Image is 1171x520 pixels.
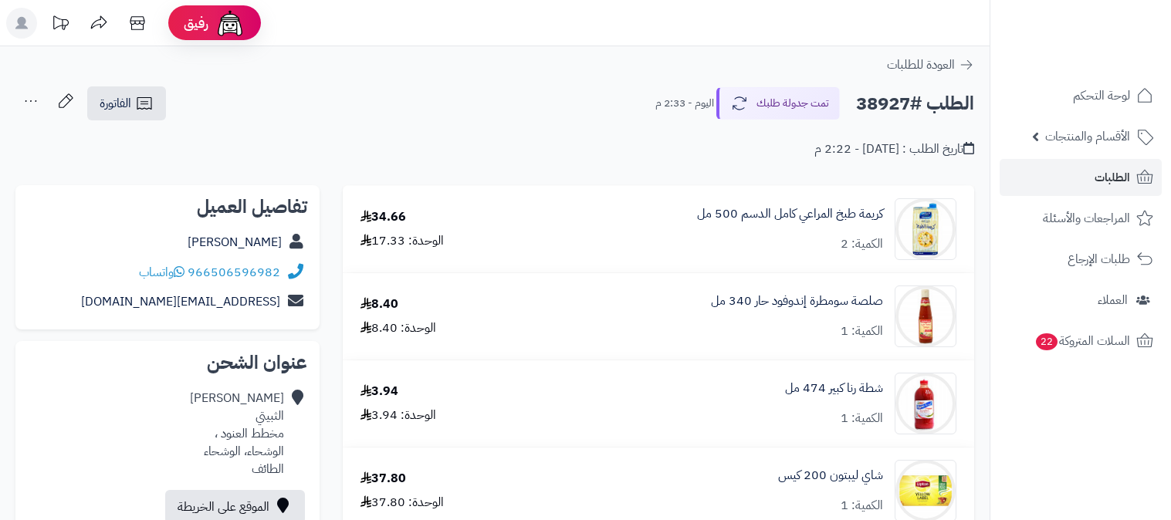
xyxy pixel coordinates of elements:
img: 1673873754-61czbrju9wL-90x90.jpg [895,285,956,347]
div: الكمية: 1 [841,497,883,515]
a: صلصة سومطرة إندوفود حار 340 مل [711,292,883,310]
span: المراجعات والأسئلة [1043,208,1130,229]
div: الكمية: 1 [841,410,883,427]
a: طلبات الإرجاع [1000,241,1162,278]
span: العملاء [1098,289,1128,311]
span: رفيق [184,14,208,32]
div: الكمية: 2 [841,235,883,253]
a: العملاء [1000,282,1162,319]
a: لوحة التحكم [1000,77,1162,114]
span: طلبات الإرجاع [1068,248,1130,270]
a: كريمة طبخ المراعي كامل الدسم 500 مل [697,205,883,223]
div: الوحدة: 17.33 [360,232,444,250]
a: العودة للطلبات [887,56,974,74]
div: [PERSON_NAME] الثبيتي مخطط العنود ، الوشحاء، الوشحاء الطائف [190,390,284,478]
span: 22 [1036,333,1058,350]
div: 3.94 [360,383,398,400]
span: السلات المتروكة [1034,330,1130,352]
a: 966506596982 [188,263,280,282]
a: تحديثات المنصة [41,8,80,42]
img: 1664705412-%D8%AA%D9%86%D8%B2%D9%8A%D9%84%20(73)-90x90.jpg [895,373,956,434]
small: اليوم - 2:33 م [655,96,714,111]
a: شاي ليبتون 200 كيس [778,467,883,485]
a: [EMAIL_ADDRESS][DOMAIN_NAME] [81,292,280,311]
div: 34.66 [360,208,406,226]
a: السلات المتروكة22 [1000,322,1162,360]
h2: الطلب #38927 [856,88,974,120]
div: الوحدة: 37.80 [360,494,444,512]
div: تاريخ الطلب : [DATE] - 2:22 م [814,140,974,158]
span: العودة للطلبات [887,56,955,74]
a: شطة رنا كبير 474 مل [785,380,883,397]
a: المراجعات والأسئلة [1000,200,1162,237]
img: 1750189624-528573_main-90x90.jpg [895,198,956,260]
h2: عنوان الشحن [28,353,307,372]
a: الطلبات [1000,159,1162,196]
img: ai-face.png [215,8,245,39]
span: الطلبات [1095,167,1130,188]
button: تمت جدولة طلبك [716,87,840,120]
div: 37.80 [360,470,406,488]
span: الفاتورة [100,94,131,113]
span: الأقسام والمنتجات [1045,126,1130,147]
div: الوحدة: 3.94 [360,407,436,424]
a: الفاتورة [87,86,166,120]
div: الوحدة: 8.40 [360,319,436,337]
a: واتساب [139,263,184,282]
div: الكمية: 1 [841,322,883,340]
span: لوحة التحكم [1073,85,1130,106]
div: 8.40 [360,295,398,313]
a: [PERSON_NAME] [188,233,282,252]
h2: تفاصيل العميل [28,198,307,216]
